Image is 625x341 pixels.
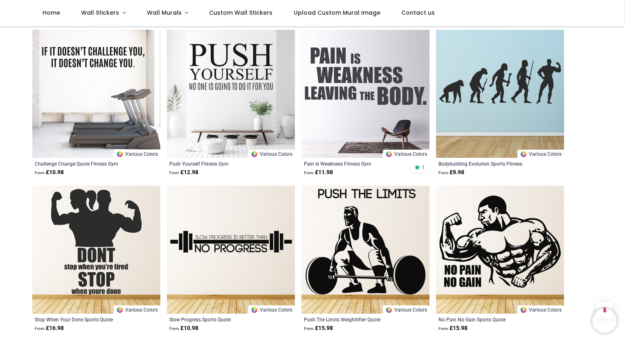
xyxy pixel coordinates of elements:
img: Bodybuilding Evolution Sports Fitness Wall Sticker [436,30,564,158]
span: Home [43,9,60,17]
strong: £ 11.98 [304,168,333,177]
img: Pain Is Weakness Fitness Gym Wall Sticker [301,30,429,158]
strong: £ 10.98 [35,168,64,177]
img: Push The Limits Weightlifter Quote Wall Sticker [301,186,429,314]
span: Wall Murals [147,9,182,17]
strong: £ 15.98 [438,324,468,332]
a: Slow Progress Sports Quote [169,316,268,323]
span: From [35,326,45,331]
a: Pain Is Weakness Fitness Gym [304,160,402,167]
a: Challenge Change Quote Fitness Gym [35,160,133,167]
strong: £ 15.98 [304,324,333,332]
span: Upload Custom Mural Image [294,9,380,17]
span: Custom Wall Stickers [209,9,272,17]
span: From [169,326,179,331]
iframe: Brevo live chat [592,308,617,333]
img: Push Yourself Fitness Gym Wall Sticker [167,30,295,158]
img: Challenge Change Quote Fitness Gym Wall Sticker [32,30,160,158]
span: Wall Stickers [81,9,119,17]
span: 1 [422,164,425,171]
img: Color Wheel [116,306,124,314]
strong: £ 9.98 [438,168,464,177]
a: Push The Limits Weightlifter Quote [304,316,402,323]
strong: £ 16.98 [35,324,64,332]
img: No Pain No Gain Sports Quote Wall Sticker [436,186,564,314]
a: Bodybuilding Evolution Sports Fitness [438,160,537,167]
a: Various Colors [114,305,160,314]
span: From [35,170,45,175]
img: Color Wheel [116,150,124,158]
span: From [304,170,314,175]
strong: £ 12.98 [169,168,198,177]
a: Various Colors [517,150,564,158]
a: Various Colors [383,150,429,158]
span: From [304,326,314,331]
img: Color Wheel [385,306,393,314]
a: No Pain No Gain Sports Quote [438,316,537,323]
img: Stop When Your Done Sports Quote Wall Sticker [32,186,160,314]
span: Contact us [401,9,435,17]
a: Various Colors [248,150,295,158]
a: Push Yourself Fitness Gym [169,160,268,167]
a: Various Colors [248,305,295,314]
img: Color Wheel [520,150,527,158]
a: Various Colors [114,150,160,158]
span: From [438,170,448,175]
img: Color Wheel [520,306,527,314]
a: Various Colors [517,305,564,314]
img: Slow Progress Sports Quote Wall Sticker [167,186,295,314]
span: From [169,170,179,175]
strong: £ 10.98 [169,324,198,332]
a: Various Colors [383,305,429,314]
a: Stop When Your Done Sports Quote [35,316,133,323]
img: Color Wheel [251,306,258,314]
span: From [438,326,448,331]
img: Color Wheel [385,150,393,158]
img: Color Wheel [251,150,258,158]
